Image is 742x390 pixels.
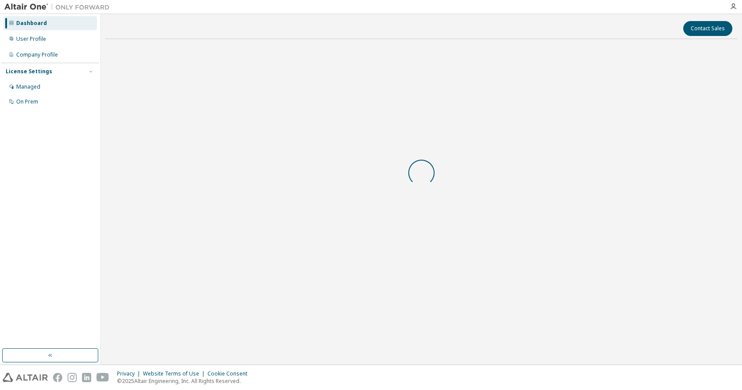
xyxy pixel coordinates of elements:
[16,20,47,27] div: Dashboard
[96,373,109,382] img: youtube.svg
[3,373,48,382] img: altair_logo.svg
[683,21,732,36] button: Contact Sales
[16,36,46,43] div: User Profile
[117,370,143,377] div: Privacy
[68,373,77,382] img: instagram.svg
[207,370,253,377] div: Cookie Consent
[16,51,58,58] div: Company Profile
[143,370,207,377] div: Website Terms of Use
[82,373,91,382] img: linkedin.svg
[16,83,40,90] div: Managed
[6,68,52,75] div: License Settings
[16,98,38,105] div: On Prem
[117,377,253,385] p: © 2025 Altair Engineering, Inc. All Rights Reserved.
[53,373,62,382] img: facebook.svg
[4,3,114,11] img: Altair One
